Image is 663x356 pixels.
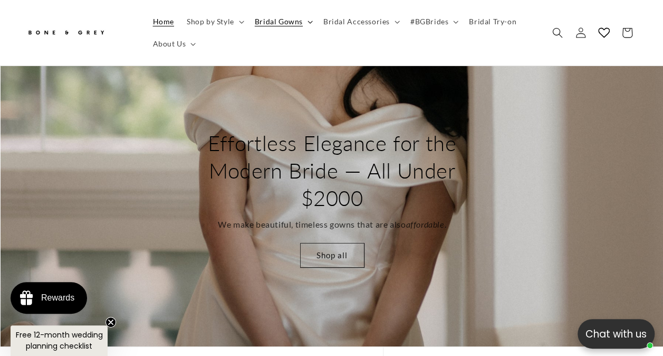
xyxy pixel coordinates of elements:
[578,319,655,349] button: Open chatbox
[147,11,180,33] a: Home
[317,11,404,33] summary: Bridal Accessories
[187,17,234,26] span: Shop by Style
[469,17,516,26] span: Bridal Try-on
[153,17,174,26] span: Home
[323,17,390,26] span: Bridal Accessories
[11,325,108,356] div: Free 12-month wedding planning checklistClose teaser
[23,20,136,45] a: Bone and Grey Bridal
[546,21,569,44] summary: Search
[147,33,200,55] summary: About Us
[207,129,457,212] h2: Effortless Elegance for the Modern Bride — All Under $2000
[26,24,105,42] img: Bone and Grey Bridal
[406,219,444,229] em: affordable
[578,326,655,342] p: Chat with us
[153,39,186,49] span: About Us
[180,11,248,33] summary: Shop by Style
[463,11,523,33] a: Bridal Try-on
[41,293,74,303] div: Rewards
[218,217,446,232] p: We make beautiful, timeless gowns that are also .
[248,11,317,33] summary: Bridal Gowns
[404,11,463,33] summary: #BGBrides
[300,243,364,268] a: Shop all
[105,317,116,327] button: Close teaser
[255,17,303,26] span: Bridal Gowns
[410,17,448,26] span: #BGBrides
[16,330,103,351] span: Free 12-month wedding planning checklist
